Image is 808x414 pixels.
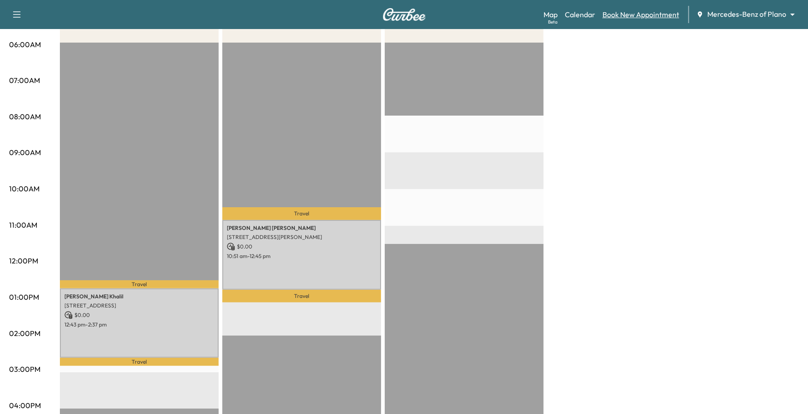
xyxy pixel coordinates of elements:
[227,234,377,241] p: [STREET_ADDRESS][PERSON_NAME]
[544,9,558,20] a: MapBeta
[565,9,595,20] a: Calendar
[64,293,214,300] p: [PERSON_NAME] Khalil
[222,290,381,302] p: Travel
[60,358,219,365] p: Travel
[227,253,377,260] p: 10:51 am - 12:45 pm
[548,19,558,25] div: Beta
[602,9,679,20] a: Book New Appointment
[9,328,40,339] p: 02:00PM
[227,224,377,232] p: [PERSON_NAME] [PERSON_NAME]
[64,302,214,309] p: [STREET_ADDRESS]
[9,255,38,266] p: 12:00PM
[9,75,40,86] p: 07:00AM
[227,243,377,251] p: $ 0.00
[9,111,41,122] p: 08:00AM
[9,219,37,230] p: 11:00AM
[9,364,40,375] p: 03:00PM
[64,311,214,319] p: $ 0.00
[382,8,426,21] img: Curbee Logo
[222,207,381,220] p: Travel
[9,400,41,411] p: 04:00PM
[707,9,786,19] span: Mercedes-Benz of Plano
[64,321,214,328] p: 12:43 pm - 2:37 pm
[60,280,219,288] p: Travel
[9,147,41,158] p: 09:00AM
[9,39,41,50] p: 06:00AM
[9,183,39,194] p: 10:00AM
[9,292,39,302] p: 01:00PM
